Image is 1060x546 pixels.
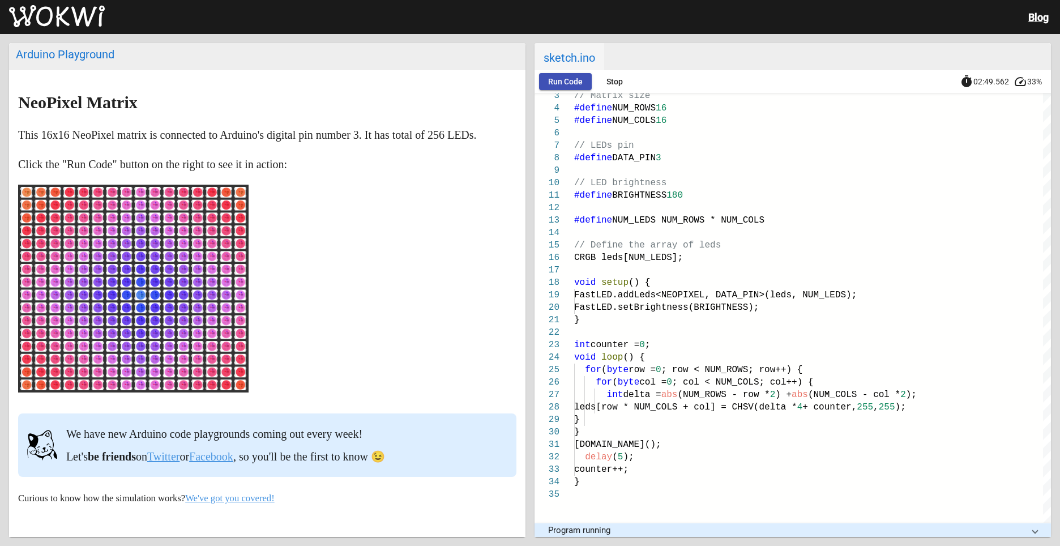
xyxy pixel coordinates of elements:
[535,251,559,264] div: 16
[574,215,612,225] span: #define
[612,153,656,163] span: DATA_PIN
[591,340,639,350] span: counter =
[618,452,623,462] span: 5
[574,153,612,163] span: #define
[639,377,666,387] span: col =
[629,365,656,375] span: row =
[9,5,105,28] img: Wokwi
[535,488,559,501] div: 35
[535,114,559,127] div: 5
[656,153,661,163] span: 3
[656,116,666,126] span: 16
[596,73,632,90] button: Stop
[585,365,601,375] span: for
[775,390,792,400] span: ) +
[535,389,559,401] div: 27
[802,402,857,412] span: + counter,
[574,290,835,300] span: FastLED.addLeds<NEOPIXEL, DATA_PIN>(leds, NUM_LE
[535,43,604,70] span: sketch.ino
[574,464,629,475] span: counter++;
[535,314,559,326] div: 21
[535,214,559,227] div: 13
[535,276,559,289] div: 18
[548,77,583,86] span: Run Code
[895,402,906,412] span: );
[792,390,808,400] span: abs
[612,116,656,126] span: NUM_COLS
[666,377,672,387] span: 0
[27,423,57,468] img: cat.svg
[623,452,634,462] span: );
[535,426,559,438] div: 30
[661,365,803,375] span: ; row < NUM_ROWS; row++) {
[879,402,895,412] span: 255
[574,190,612,201] span: #define
[574,415,580,425] span: }
[797,402,803,412] span: 4
[535,152,559,164] div: 8
[18,126,516,144] p: This 16x16 NeoPixel matrix is connected to Arduino's digital pin number 3. It has total of 256 LEDs.
[535,401,559,413] div: 28
[18,493,275,504] small: Curious to know how the simulation works?
[574,352,596,362] span: void
[656,365,661,375] span: 0
[623,390,661,400] span: delta =
[639,340,645,350] span: 0
[1014,75,1027,88] mat-icon: speed
[66,423,385,468] div: We have new Arduino code playgrounds coming out every week! Let's on or , so you'll be the first ...
[539,73,592,90] button: Run Code
[535,438,559,451] div: 31
[185,493,275,504] a: We've got you covered!
[601,365,607,375] span: (
[661,390,678,400] span: abs
[574,440,661,450] span: [DOMAIN_NAME]();
[535,164,559,177] div: 9
[574,302,759,313] span: FastLED.setBrightness(BRIGHTNESS);
[612,377,618,387] span: (
[535,202,559,214] div: 12
[535,376,559,389] div: 26
[535,413,559,426] div: 29
[857,402,873,412] span: 255
[612,190,666,201] span: BRIGHTNESS
[574,340,591,350] span: int
[88,450,136,463] strong: be friends
[535,189,559,202] div: 11
[618,377,639,387] span: byte
[1027,78,1051,86] span: 33%
[606,77,623,86] span: Stop
[574,103,612,113] span: #define
[666,190,683,201] span: 180
[601,278,629,288] span: setup
[585,452,612,462] span: delay
[535,451,559,463] div: 32
[677,390,770,400] span: (NUM_ROWS - row *
[645,340,651,350] span: ;
[672,377,814,387] span: ; col < NUM_COLS; col++) {
[835,290,857,300] span: DS);
[906,390,917,400] span: );
[623,352,644,362] span: () {
[535,301,559,314] div: 20
[535,351,559,364] div: 24
[808,390,900,400] span: (NUM_COLS - col *
[147,450,179,463] a: Twitter
[535,463,559,476] div: 33
[548,525,1024,535] mat-panel-title: Program running
[574,402,797,412] span: leds[row * NUM_COLS + col] = CHSV(delta *
[574,253,683,263] span: CRGB leds[NUM_LEDS];
[535,139,559,152] div: 7
[535,239,559,251] div: 15
[607,365,629,375] span: byte
[535,127,559,139] div: 6
[574,427,580,437] span: }
[574,315,580,325] span: }
[1028,11,1049,23] a: Blog
[535,326,559,339] div: 22
[535,289,559,301] div: 19
[535,523,1051,537] mat-expansion-panel-header: Program running
[973,77,1009,86] span: 02:49.562
[612,452,618,462] span: (
[656,103,666,113] span: 16
[574,240,721,250] span: // Define the array of leds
